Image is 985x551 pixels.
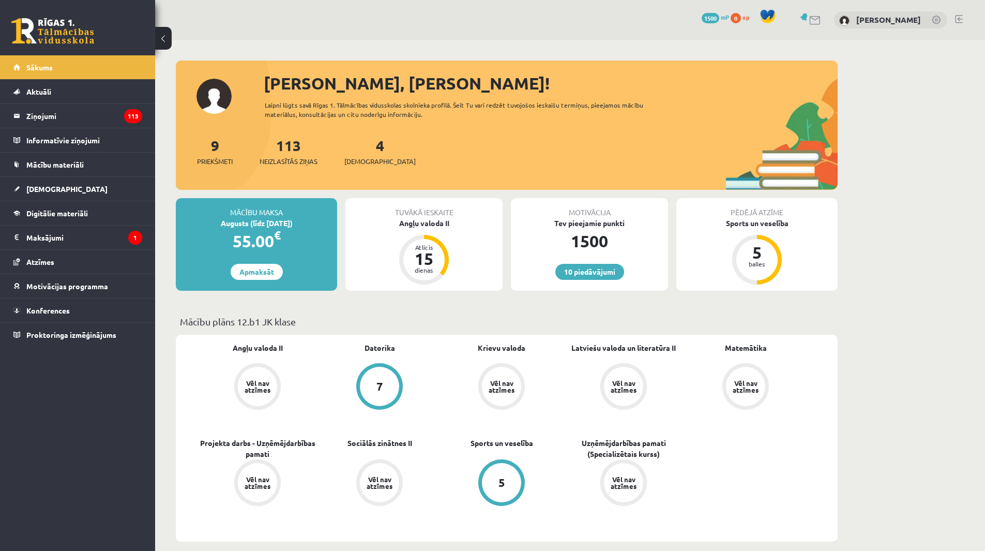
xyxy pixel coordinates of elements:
[13,153,142,176] a: Mācību materiāli
[345,198,503,218] div: Tuvākā ieskaite
[264,71,838,96] div: [PERSON_NAME], [PERSON_NAME]!
[26,87,51,96] span: Aktuāli
[563,459,685,508] a: Vēl nav atzīmes
[13,128,142,152] a: Informatīvie ziņojumi
[487,380,516,393] div: Vēl nav atzīmes
[478,342,525,353] a: Krievu valoda
[13,201,142,225] a: Digitālie materiāli
[13,177,142,201] a: [DEMOGRAPHIC_DATA]
[231,264,283,280] a: Apmaksāt
[176,218,337,229] div: Augusts (līdz [DATE])
[196,363,319,412] a: Vēl nav atzīmes
[233,342,283,353] a: Angļu valoda II
[731,13,754,21] a: 0 xp
[676,218,838,286] a: Sports un veselība 5 balles
[274,228,281,243] span: €
[26,104,142,128] legend: Ziņojumi
[13,274,142,298] a: Motivācijas programma
[609,380,638,393] div: Vēl nav atzīmes
[856,14,921,25] a: [PERSON_NAME]
[260,136,317,167] a: 113Neizlasītās ziņas
[365,342,395,353] a: Datorika
[26,330,116,339] span: Proktoringa izmēģinājums
[319,459,441,508] a: Vēl nav atzīmes
[555,264,624,280] a: 10 piedāvājumi
[511,229,668,254] div: 1500
[26,306,70,315] span: Konferences
[13,80,142,103] a: Aktuāli
[196,459,319,508] a: Vēl nav atzīmes
[721,13,729,21] span: mP
[742,13,749,21] span: xp
[702,13,719,23] span: 1500
[676,198,838,218] div: Pēdējā atzīme
[26,184,108,193] span: [DEMOGRAPHIC_DATA]
[376,381,383,392] div: 7
[725,342,767,353] a: Matemātika
[511,198,668,218] div: Motivācija
[128,231,142,245] i: 1
[124,109,142,123] i: 113
[408,267,440,273] div: dienas
[609,476,638,489] div: Vēl nav atzīmes
[731,13,741,23] span: 0
[13,55,142,79] a: Sākums
[197,156,233,167] span: Priekšmeti
[731,380,760,393] div: Vēl nav atzīmes
[13,299,142,322] a: Konferences
[197,136,233,167] a: 9Priekšmeti
[347,438,412,449] a: Sociālās zinātnes II
[180,315,834,329] p: Mācību plāns 12.b1 JK klase
[408,250,440,267] div: 15
[563,438,685,459] a: Uzņēmējdarbības pamati (Specializētais kurss)
[13,104,142,128] a: Ziņojumi113
[344,136,416,167] a: 4[DEMOGRAPHIC_DATA]
[511,218,668,229] div: Tev pieejamie punkti
[702,13,729,21] a: 1500 mP
[26,257,54,266] span: Atzīmes
[344,156,416,167] span: [DEMOGRAPHIC_DATA]
[441,459,563,508] a: 5
[839,16,850,26] img: Kristīne Deiko
[676,218,838,229] div: Sports un veselība
[741,244,772,261] div: 5
[13,250,142,274] a: Atzīmes
[345,218,503,286] a: Angļu valoda II Atlicis 15 dienas
[319,363,441,412] a: 7
[26,281,108,291] span: Motivācijas programma
[265,100,662,119] div: Laipni lūgts savā Rīgas 1. Tālmācības vidusskolas skolnieka profilā. Šeit Tu vari redzēt tuvojošo...
[26,226,142,249] legend: Maksājumi
[571,342,676,353] a: Latviešu valoda un literatūra II
[243,380,272,393] div: Vēl nav atzīmes
[13,226,142,249] a: Maksājumi1
[260,156,317,167] span: Neizlasītās ziņas
[176,229,337,254] div: 55.00
[26,128,142,152] legend: Informatīvie ziņojumi
[741,261,772,267] div: balles
[26,63,53,72] span: Sākums
[13,323,142,347] a: Proktoringa izmēģinājums
[365,476,394,489] div: Vēl nav atzīmes
[685,363,807,412] a: Vēl nav atzīmes
[471,438,533,449] a: Sports un veselība
[196,438,319,459] a: Projekta darbs - Uzņēmējdarbības pamati
[408,244,440,250] div: Atlicis
[176,198,337,218] div: Mācību maksa
[563,363,685,412] a: Vēl nav atzīmes
[498,477,505,488] div: 5
[345,218,503,229] div: Angļu valoda II
[26,160,84,169] span: Mācību materiāli
[243,476,272,489] div: Vēl nav atzīmes
[11,18,94,44] a: Rīgas 1. Tālmācības vidusskola
[26,209,88,218] span: Digitālie materiāli
[441,363,563,412] a: Vēl nav atzīmes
